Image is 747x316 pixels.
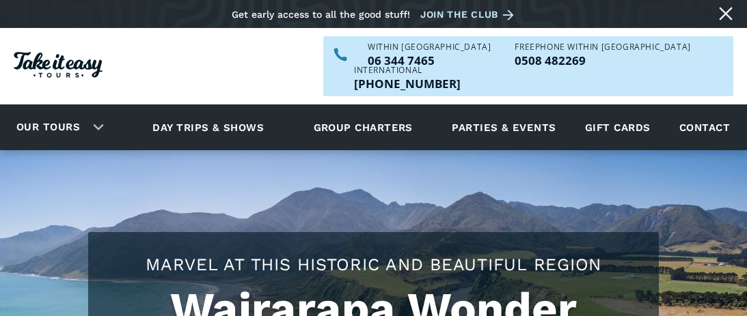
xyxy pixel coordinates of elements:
[14,52,103,78] img: Take it easy Tours logo
[354,78,461,89] p: [PHONE_NUMBER]
[715,3,737,25] a: Close message
[6,111,90,143] a: Our tours
[445,109,562,146] a: Parties & events
[297,109,430,146] a: Group charters
[232,9,410,20] div: Get early access to all the good stuff!
[368,43,491,51] div: WITHIN [GEOGRAPHIC_DATA]
[420,6,519,23] a: Join the club
[673,109,737,146] a: Contact
[354,78,461,89] a: Call us outside of NZ on +6463447465
[515,55,690,66] a: Call us freephone within NZ on 0508482269
[135,109,281,146] a: Day trips & shows
[14,45,103,88] a: Homepage
[354,66,461,74] div: International
[102,253,645,276] h2: Marvel at this historic and beautiful region
[578,109,657,146] a: Gift cards
[515,43,690,51] div: Freephone WITHIN [GEOGRAPHIC_DATA]
[368,55,491,66] p: 06 344 7465
[515,55,690,66] p: 0508 482269
[368,55,491,66] a: Call us within NZ on 063447465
